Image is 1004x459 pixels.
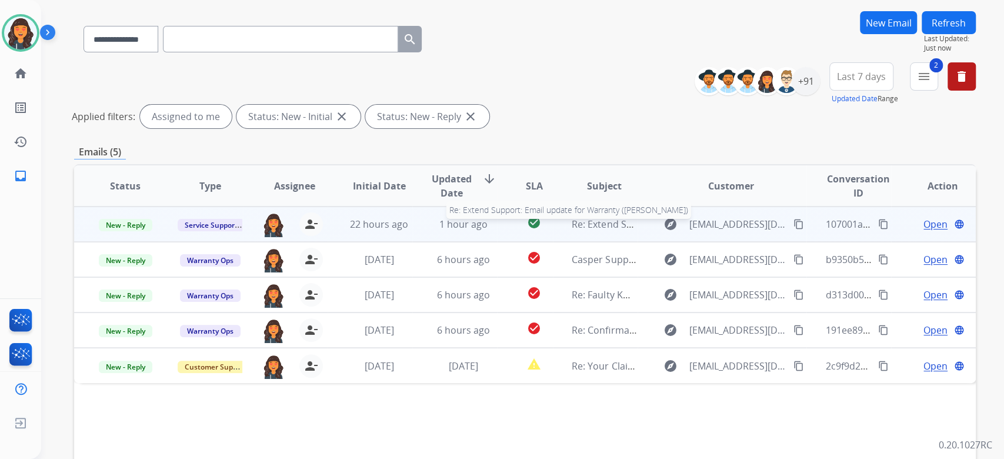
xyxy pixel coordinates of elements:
mat-icon: home [14,66,28,81]
span: Warranty Ops [180,254,241,267]
span: Conversation ID [825,172,890,200]
mat-icon: language [954,219,965,229]
span: Updated Date [431,172,473,200]
span: Assignee [274,179,315,193]
span: Type [199,179,221,193]
span: Re: Your Claim with Extend [572,360,690,372]
span: New - Reply [99,325,152,337]
mat-icon: content_copy [878,254,889,265]
mat-icon: content_copy [878,325,889,335]
mat-icon: content_copy [793,325,804,335]
span: 6 hours ago [437,324,490,337]
mat-icon: content_copy [793,219,804,229]
mat-icon: language [954,361,965,371]
p: 0.20.1027RC [939,438,992,452]
span: Just now [924,44,976,53]
mat-icon: person_remove [304,288,318,302]
span: Service Support [178,219,245,231]
span: [EMAIL_ADDRESS][DOMAIN_NAME] [689,217,787,231]
button: New Email [860,11,917,34]
button: 2 [910,62,938,91]
img: agent-avatar [262,248,285,272]
p: Emails (5) [74,145,126,159]
mat-icon: check_circle [527,286,541,300]
span: [DATE] [364,360,393,372]
img: agent-avatar [262,212,285,237]
span: Subject [587,179,622,193]
span: Re: Extend Support: Email update for Warranty ([PERSON_NAME]) [446,201,691,219]
mat-icon: search [403,32,417,46]
button: Refresh [922,11,976,34]
span: 2c9f9d2a-2265-416b-a6d6-f89a4d5516f9 [825,360,1001,372]
mat-icon: explore [663,323,678,337]
img: agent-avatar [262,283,285,308]
span: New - Reply [99,290,152,302]
span: [EMAIL_ADDRESS][DOMAIN_NAME] [689,252,787,267]
button: Last 7 days [829,62,893,91]
mat-icon: inbox [14,169,28,183]
mat-icon: check_circle [527,321,541,335]
span: Status [110,179,141,193]
span: New - Reply [99,361,152,373]
span: [DATE] [449,360,478,372]
mat-icon: delete [955,69,969,84]
span: Warranty Ops [180,325,241,337]
mat-icon: close [335,109,349,124]
mat-icon: menu [917,69,931,84]
span: Re: Extend Support: Email update for Warranty ([PERSON_NAME]) [572,218,860,231]
mat-icon: language [954,325,965,335]
span: [EMAIL_ADDRESS][DOMAIN_NAME] [689,323,787,337]
mat-icon: content_copy [793,254,804,265]
mat-icon: language [954,254,965,265]
mat-icon: content_copy [878,290,889,300]
span: 6 hours ago [437,253,490,266]
span: New - Reply [99,219,152,231]
span: Open [923,323,948,337]
span: Range [832,94,898,104]
mat-icon: content_copy [878,219,889,229]
div: Status: New - Reply [365,105,489,128]
div: Status: New - Initial [236,105,361,128]
span: 1 hour ago [439,218,488,231]
span: [EMAIL_ADDRESS][DOMAIN_NAME] [689,288,787,302]
span: Customer [708,179,754,193]
mat-icon: list_alt [14,101,28,115]
span: SLA [525,179,542,193]
img: agent-avatar [262,354,285,379]
span: Casper Support [572,253,642,266]
span: [EMAIL_ADDRESS][DOMAIN_NAME] [689,359,787,373]
button: Updated Date [832,94,878,104]
mat-icon: explore [663,359,678,373]
span: 6 hours ago [437,288,490,301]
img: agent-avatar [262,318,285,343]
span: Open [923,359,948,373]
mat-icon: explore [663,288,678,302]
mat-icon: arrow_downward [482,172,496,186]
mat-icon: check_circle [527,215,541,229]
span: Open [923,252,948,267]
mat-icon: explore [663,252,678,267]
span: 22 hours ago [350,218,408,231]
mat-icon: close [463,109,478,124]
span: New - Reply [99,254,152,267]
span: Re: Faulty KOIL mattress [572,288,679,301]
span: [DATE] [364,253,393,266]
mat-icon: check_circle [527,251,541,265]
span: Last 7 days [837,74,886,79]
img: avatar [4,16,37,49]
span: Customer Support [178,361,254,373]
span: Initial Date [352,179,405,193]
div: +91 [792,67,820,95]
span: [DATE] [364,288,393,301]
mat-icon: person_remove [304,323,318,337]
mat-icon: content_copy [878,361,889,371]
span: Last Updated: [924,34,976,44]
span: Warranty Ops [180,290,241,302]
mat-icon: history [14,135,28,149]
span: 2 [929,58,943,72]
th: Action [891,165,976,207]
mat-icon: person_remove [304,217,318,231]
p: Applied filters: [72,109,135,124]
span: Re: Confirmation of Powerbase Protection for [PERSON_NAME] Item [572,324,872,337]
mat-icon: content_copy [793,290,804,300]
